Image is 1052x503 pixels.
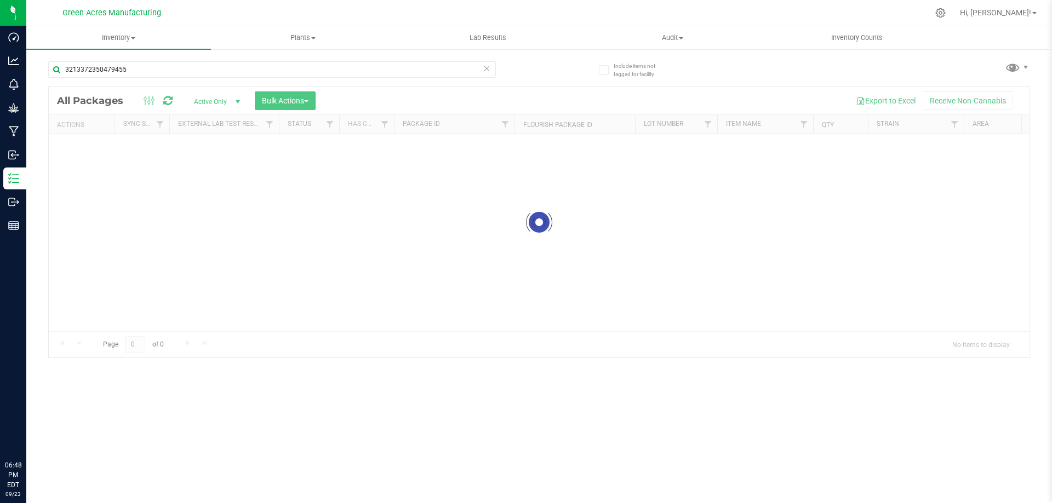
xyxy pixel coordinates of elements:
span: Green Acres Manufacturing [62,8,161,18]
div: Manage settings [934,8,947,18]
a: Audit [580,26,765,49]
span: Audit [581,33,764,43]
span: Hi, [PERSON_NAME]! [960,8,1031,17]
span: Lab Results [455,33,521,43]
inline-svg: Dashboard [8,32,19,43]
inline-svg: Analytics [8,55,19,66]
input: Search Package ID, Item Name, SKU, Lot or Part Number... [48,61,496,78]
inline-svg: Grow [8,102,19,113]
iframe: Resource center unread badge [32,414,45,427]
a: Lab Results [396,26,580,49]
inline-svg: Reports [8,220,19,231]
a: Inventory Counts [765,26,950,49]
span: Clear [483,61,490,76]
a: Inventory [26,26,211,49]
span: Inventory [26,33,211,43]
iframe: Resource center [11,415,44,448]
inline-svg: Inbound [8,149,19,160]
p: 06:48 PM EDT [5,460,21,490]
inline-svg: Inventory [8,173,19,184]
inline-svg: Manufacturing [8,126,19,137]
span: Inventory Counts [816,33,897,43]
p: 09/23 [5,490,21,498]
inline-svg: Monitoring [8,79,19,90]
span: Include items not tagged for facility [614,62,668,78]
inline-svg: Outbound [8,196,19,207]
span: Plants [211,33,395,43]
a: Plants [211,26,396,49]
